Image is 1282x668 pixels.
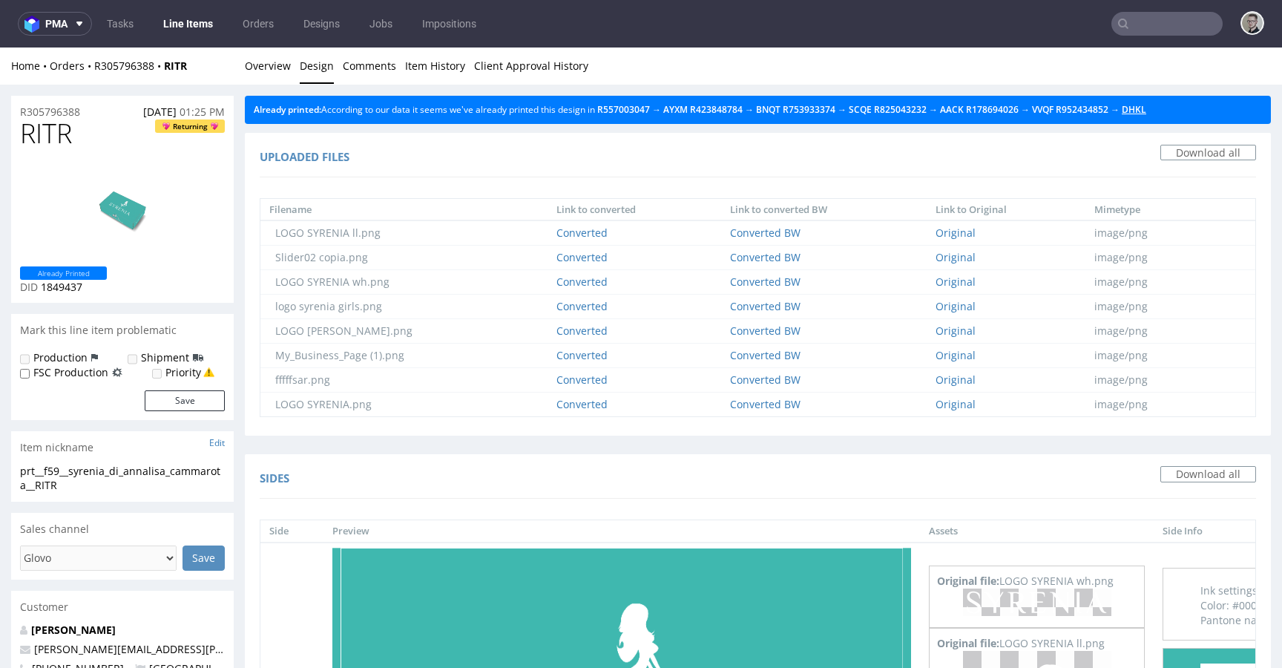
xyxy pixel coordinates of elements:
span: → [1021,56,1030,68]
a: R178694026 [966,56,1019,68]
a: Converted [556,178,608,192]
th: Side [260,473,323,495]
td: image/png [1085,198,1212,223]
th: Filename [260,151,548,174]
th: Mimetype [1085,151,1212,174]
img: icon-shipping-flag.svg [193,303,203,318]
span: → [1111,56,1120,68]
td: LOGO SYRENIA ll.png [260,173,548,198]
label: Shipment [141,303,189,318]
img: Krystian Gaza [1242,13,1263,33]
a: Original [936,350,976,364]
a: Converted [556,350,608,364]
img: yellow_warning_triangle.png [203,319,214,330]
span: DID [20,232,38,246]
a: Impositions [413,12,485,36]
span: Already Printed [24,219,103,232]
a: Converted [556,276,608,290]
a: Converted BW [730,350,801,364]
td: LOGO [PERSON_NAME].png [260,272,548,296]
th: Assets [920,473,1154,495]
a: R423848784 [690,56,743,68]
span: → [652,56,661,68]
input: Save [183,498,225,523]
a: Orders [50,11,94,25]
td: image/png [1085,321,1212,345]
span: → [838,56,847,68]
span: [GEOGRAPHIC_DATA] [135,614,253,628]
strong: Original file: [937,589,999,603]
td: fffffsar.png [260,321,548,345]
a: Download all [1160,419,1256,435]
button: pma [18,12,92,36]
a: AYXM [663,56,688,68]
span: [PHONE_NUMBER] [20,614,124,628]
div: Customer [11,543,234,576]
a: Converted [556,227,608,241]
a: Home [11,11,50,25]
a: Converted BW [730,227,801,241]
label: Priority [165,318,201,333]
a: R305796388 [20,57,80,72]
a: Converted BW [730,203,801,217]
img: uid-2164503-f027f66f5aa39d3e06a461a422e1c77e%2FtvtRMAReRjfUMRnlGCc4___z_converted____originalLimi... [963,541,1111,569]
a: Line Items [154,12,222,36]
span: 1849437 [41,232,82,246]
a: Converted [556,203,608,217]
a: R557003047 [597,56,650,68]
strong: Original file: [937,526,999,540]
span: [DATE] [143,57,177,71]
span: pma [45,19,68,29]
div: According to our data it seems we've already printed this design in [245,48,1271,76]
a: Converted BW [730,325,801,339]
img: data [63,116,182,207]
a: Converted [556,301,608,315]
th: Link to converted BW [721,151,927,174]
a: Converted [556,325,608,339]
a: AACK [940,56,964,68]
th: Link to converted [548,151,721,174]
a: Original [936,301,976,315]
td: image/png [1085,272,1212,296]
a: [PERSON_NAME][EMAIL_ADDRESS][PERSON_NAME][DOMAIN_NAME] [34,595,374,609]
a: VVQF [1032,56,1053,68]
a: SCQE [849,56,872,68]
div: prt__f59__syrenia_di_annalisa_cammarota__RITR [20,416,225,445]
div: Mark this line item problematic [11,266,234,299]
a: Converted [556,252,608,266]
td: image/png [1085,173,1212,198]
a: R305796388 [94,11,164,25]
a: Orders [234,12,283,36]
span: → [745,56,754,68]
th: Link to Original [927,151,1085,174]
a: Original [936,252,976,266]
a: Tasks [98,12,142,36]
img: icon-production-flag.svg [91,303,98,318]
a: Original [936,178,976,192]
td: logo syrenia girls.png [260,247,548,272]
button: Save [145,343,225,364]
td: image/png [1085,223,1212,247]
a: Converted BW [730,301,801,315]
a: Original [936,227,976,241]
a: R825043232 [874,56,927,68]
label: FSC Production [33,318,108,333]
span: Returning [160,72,221,85]
a: Converted BW [730,178,801,192]
a: Original [936,203,976,217]
a: RITR [164,11,187,25]
div: Item nickname [11,384,234,416]
strong: Background: [1208,618,1272,632]
a: Converted BW [730,252,801,266]
a: [PERSON_NAME] [31,575,116,589]
a: R753933374 [783,56,835,68]
a: Jobs [361,12,401,36]
a: R952434852 [1056,56,1108,68]
td: My_Business_Page (1).png [260,296,548,321]
td: LOGO SYRENIA.png [260,345,548,370]
img: icon-fsc-production-flag.svg [112,318,122,333]
span: → [929,56,938,68]
a: BNQT [756,56,780,68]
